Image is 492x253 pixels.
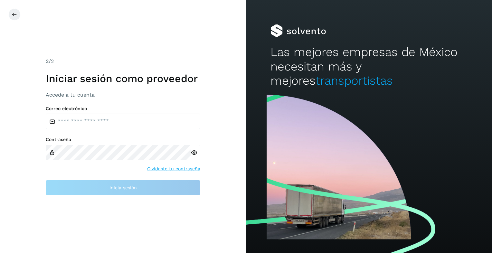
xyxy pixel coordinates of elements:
h2: Las mejores empresas de México necesitan más y mejores [270,45,467,88]
span: Inicia sesión [109,185,137,190]
span: transportistas [316,74,393,88]
button: Inicia sesión [46,180,200,195]
label: Correo electrónico [46,106,200,111]
label: Contraseña [46,137,200,142]
div: /2 [46,58,200,65]
a: Olvidaste tu contraseña [147,165,200,172]
span: 2 [46,58,49,64]
h1: Iniciar sesión como proveedor [46,72,200,85]
h3: Accede a tu cuenta [46,92,200,98]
